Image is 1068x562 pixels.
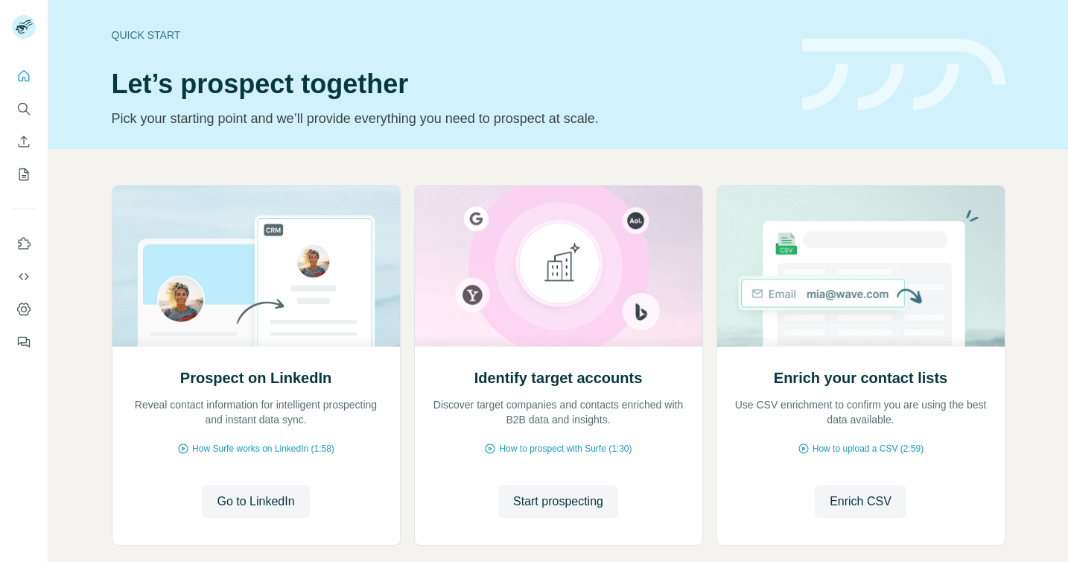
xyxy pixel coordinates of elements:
p: Use CSV enrichment to confirm you are using the best data available. [732,397,990,427]
button: My lists [12,161,36,188]
h1: Let’s prospect together [112,69,784,99]
p: Reveal contact information for intelligent prospecting and instant data sync. [127,397,385,427]
p: Discover target companies and contacts enriched with B2B data and insights. [430,397,687,427]
button: Enrich CSV [12,128,36,155]
button: Quick start [12,63,36,89]
img: Enrich your contact lists [716,186,1005,347]
button: Enrich CSV [815,485,906,518]
div: Quick start [112,28,784,42]
p: Pick your starting point and we’ll provide everything you need to prospect at scale. [112,108,784,129]
img: banner [802,39,1005,111]
span: Go to LinkedIn [217,493,294,511]
button: Start prospecting [498,485,618,518]
button: Go to LinkedIn [202,485,309,518]
span: Enrich CSV [830,493,891,511]
span: How Surfe works on LinkedIn (1:58) [192,442,334,455]
h2: Prospect on LinkedIn [180,367,331,388]
button: Search [12,95,36,122]
button: Use Surfe on LinkedIn [12,230,36,257]
h2: Identify target accounts [474,367,643,388]
button: Dashboard [12,296,36,323]
h2: Enrich your contact lists [774,367,947,388]
span: Start prospecting [513,493,603,511]
button: Use Surfe API [12,263,36,290]
img: Prospect on LinkedIn [112,186,401,347]
span: How to prospect with Surfe (1:30) [499,442,632,455]
span: How to upload a CSV (2:59) [813,442,924,455]
img: Identify target accounts [414,186,703,347]
button: Feedback [12,329,36,356]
